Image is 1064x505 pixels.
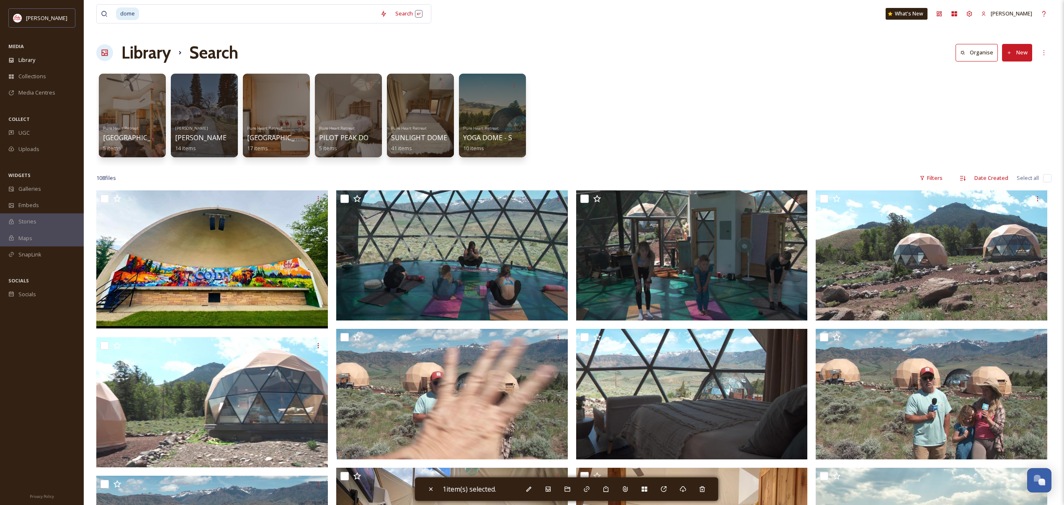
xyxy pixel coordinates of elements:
[336,190,568,320] img: CODY0056.MXF
[336,329,568,459] img: CODY0048.MXF
[391,126,427,131] span: Pure Heart Retreat
[8,277,29,284] span: SOCIALS
[816,190,1047,320] img: CODY0053.MXF
[247,126,283,131] span: Pure Heart Retreat
[26,14,67,22] span: [PERSON_NAME]
[970,170,1012,186] div: Date Created
[175,144,196,152] span: 14 items
[991,10,1032,17] span: [PERSON_NAME]
[247,144,268,152] span: 17 items
[391,5,427,22] div: Search
[103,133,170,142] span: [GEOGRAPHIC_DATA]
[1002,44,1032,61] button: New
[443,484,496,494] span: 1 item(s) selected.
[977,5,1036,22] a: [PERSON_NAME]
[96,190,328,328] img: Band Shell Mural 1.jpg
[915,170,947,186] div: Filters
[956,44,998,61] button: Organise
[576,190,808,320] img: CODY0055.MXF
[319,126,355,131] span: Pure Heart Retreat
[8,116,30,122] span: COLLECT
[103,126,139,131] span: Pure Heart Retreat
[391,133,447,142] span: SUNLIGHT DOME
[463,133,543,142] span: YOGA DOME - SOLARIUM
[30,494,54,499] span: Privacy Policy
[463,123,543,152] a: Pure Heart RetreatYOGA DOME - SOLARIUM10 items
[319,123,379,152] a: Pure Heart RetreatPILOT PEAK DOME5 items
[8,43,24,49] span: MEDIA
[18,234,32,242] span: Maps
[96,337,328,467] img: CODY0052.MXF
[116,8,139,20] span: dome
[18,201,39,209] span: Embeds
[576,329,808,459] img: CODY0050.MXF
[175,123,298,152] a: [PERSON_NAME][PERSON_NAME] Visitor Center Domes14 items
[121,40,171,65] a: Library
[175,126,208,131] span: [PERSON_NAME]
[18,290,36,298] span: Socials
[18,251,41,259] span: SnapLink
[319,144,337,152] span: 5 items
[463,144,484,152] span: 10 items
[18,56,35,64] span: Library
[391,123,447,152] a: Pure Heart RetreatSUNLIGHT DOME41 items
[96,174,116,182] span: 108 file s
[319,133,379,142] span: PILOT PEAK DOME
[247,133,314,142] span: [GEOGRAPHIC_DATA]
[18,72,46,80] span: Collections
[391,144,412,152] span: 41 items
[18,145,39,153] span: Uploads
[175,133,298,142] span: [PERSON_NAME] Visitor Center Domes
[8,172,31,178] span: WIDGETS
[886,8,927,20] a: What's New
[13,14,22,22] img: images%20(1).png
[1027,468,1051,492] button: Open Chat
[18,185,41,193] span: Galleries
[103,144,121,152] span: 5 items
[18,218,36,226] span: Stories
[189,40,238,65] h1: Search
[18,129,30,137] span: UGC
[30,491,54,501] a: Privacy Policy
[1017,174,1039,182] span: Select all
[816,329,1047,459] img: CODY0046.MXF
[247,123,314,152] a: Pure Heart Retreat[GEOGRAPHIC_DATA]17 items
[18,89,55,97] span: Media Centres
[463,126,499,131] span: Pure Heart Retreat
[103,123,170,152] a: Pure Heart Retreat[GEOGRAPHIC_DATA]5 items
